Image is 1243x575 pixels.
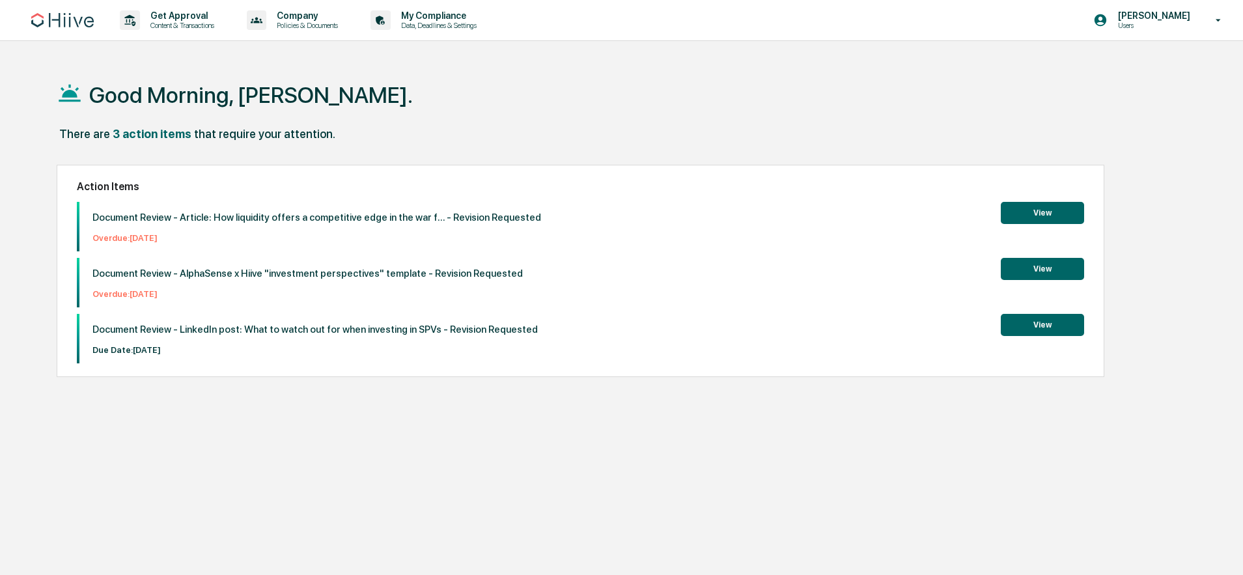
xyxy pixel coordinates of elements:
div: 3 action items [113,127,191,141]
a: View [1001,206,1084,218]
p: Policies & Documents [266,21,344,30]
p: Document Review - LinkedIn post: What to watch out for when investing in SPVs - Revision Requested [92,324,538,335]
button: View [1001,202,1084,224]
h2: Action Items [77,180,1083,193]
img: logo [31,13,94,27]
p: My Compliance [391,10,483,21]
p: Data, Deadlines & Settings [391,21,483,30]
p: Overdue: [DATE] [92,233,541,243]
p: Due Date: [DATE] [92,345,538,355]
button: View [1001,314,1084,336]
p: Content & Transactions [140,21,221,30]
div: that require your attention. [194,127,335,141]
button: View [1001,258,1084,280]
p: Get Approval [140,10,221,21]
p: Document Review - Article: How liquidity offers a competitive edge in the war f... - Revision Req... [92,212,541,223]
p: Document Review - AlphaSense x Hiive "investment perspectives" template - Revision Requested [92,268,523,279]
a: View [1001,262,1084,274]
p: Users [1108,21,1197,30]
p: [PERSON_NAME] [1108,10,1197,21]
p: Company [266,10,344,21]
p: Overdue: [DATE] [92,289,523,299]
a: View [1001,318,1084,330]
div: There are [59,127,110,141]
h1: Good Morning, [PERSON_NAME]. [89,82,413,108]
